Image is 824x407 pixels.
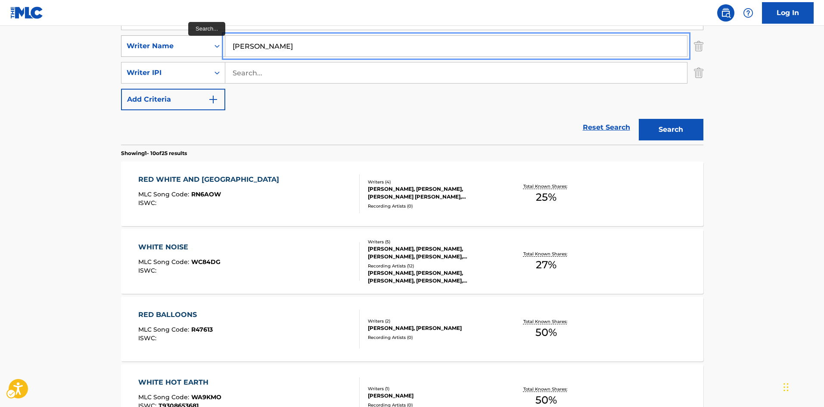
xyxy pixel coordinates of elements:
[121,89,225,110] button: Add Criteria
[138,199,159,207] span: ISWC :
[368,203,498,209] div: Recording Artists ( 0 )
[523,386,569,392] p: Total Known Shares:
[138,326,191,333] span: MLC Song Code :
[121,162,703,226] a: RED WHITE AND [GEOGRAPHIC_DATA]MLC Song Code:RN6AOWISWC:Writers (4)[PERSON_NAME], [PERSON_NAME], ...
[721,8,731,18] img: search
[225,62,687,83] input: Search...
[138,242,221,252] div: WHITE NOISE
[138,393,191,401] span: MLC Song Code :
[536,257,557,273] span: 27 %
[127,41,204,51] div: Writer Name
[368,269,498,285] div: [PERSON_NAME], [PERSON_NAME], [PERSON_NAME], [PERSON_NAME], [PERSON_NAME]
[121,9,703,145] form: Search Form
[208,94,218,105] img: 9d2ae6d4665cec9f34b9.svg
[121,229,703,294] a: WHITE NOISEMLC Song Code:WC84DGISWC:Writers (5)[PERSON_NAME], [PERSON_NAME], [PERSON_NAME], [PERS...
[191,258,221,266] span: WC84DG
[368,179,498,185] div: Writers ( 4 )
[762,2,814,24] a: Log In
[191,190,221,198] span: RN6AOW
[523,318,569,325] p: Total Known Shares:
[694,62,703,84] img: Delete Criterion
[191,393,221,401] span: WA9KMO
[138,334,159,342] span: ISWC :
[368,385,498,392] div: Writers ( 1 )
[639,119,703,140] button: Search
[784,374,789,400] div: Drag
[781,366,824,407] div: Chat Widget
[138,267,159,274] span: ISWC :
[191,326,213,333] span: R47613
[694,35,703,57] img: Delete Criterion
[743,8,753,18] img: help
[368,245,498,261] div: [PERSON_NAME], [PERSON_NAME], [PERSON_NAME], [PERSON_NAME], [PERSON_NAME] [PERSON_NAME]
[138,174,283,185] div: RED WHITE AND [GEOGRAPHIC_DATA]
[138,190,191,198] span: MLC Song Code :
[368,334,498,341] div: Recording Artists ( 0 )
[523,183,569,190] p: Total Known Shares:
[368,263,498,269] div: Recording Artists ( 12 )
[10,6,44,19] img: MLC Logo
[368,185,498,201] div: [PERSON_NAME], [PERSON_NAME], [PERSON_NAME] [PERSON_NAME], [PERSON_NAME]
[121,297,703,361] a: RED BALLOONSMLC Song Code:R47613ISWC:Writers (2)[PERSON_NAME], [PERSON_NAME]Recording Artists (0)...
[138,377,221,388] div: WHITE HOT EARTH
[225,36,687,56] input: Search...
[138,310,213,320] div: RED BALLOONS
[127,68,204,78] div: Writer IPI
[536,190,557,205] span: 25 %
[368,392,498,400] div: [PERSON_NAME]
[523,251,569,257] p: Total Known Shares:
[368,324,498,332] div: [PERSON_NAME], [PERSON_NAME]
[781,366,824,407] iframe: Hubspot Iframe
[138,258,191,266] span: MLC Song Code :
[121,149,187,157] p: Showing 1 - 10 of 25 results
[578,118,634,137] a: Reset Search
[368,318,498,324] div: Writers ( 2 )
[368,239,498,245] div: Writers ( 5 )
[535,325,557,340] span: 50 %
